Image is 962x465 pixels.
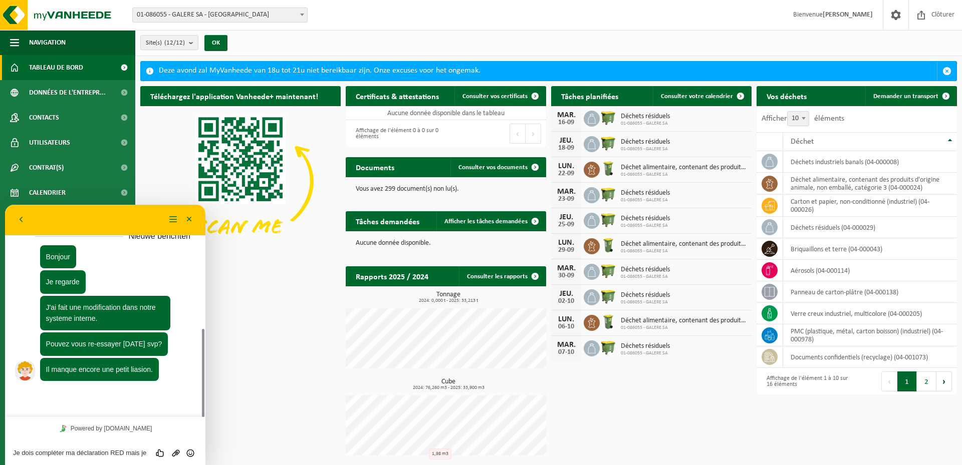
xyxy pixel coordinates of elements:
[140,86,328,106] h2: Téléchargez l'application Vanheede+ maintenant!
[621,325,747,331] span: 01-086055 - GALERE SA
[556,170,576,177] div: 22-09
[204,35,227,51] button: OK
[621,215,670,223] span: Déchets résiduels
[823,11,873,19] strong: [PERSON_NAME]
[346,86,449,106] h2: Certificats & attestations
[556,298,576,305] div: 02-10
[510,124,526,144] button: Previous
[556,145,576,152] div: 18-09
[556,272,576,279] div: 30-09
[556,119,576,126] div: 16-09
[556,196,576,203] div: 23-09
[621,121,670,127] span: 01-086055 - GALERE SA
[556,239,576,247] div: LUN.
[787,111,809,126] span: 10
[450,157,545,177] a: Consulter vos documents
[621,299,670,305] span: 01-086055 - GALERE SA
[429,448,451,459] div: 1,98 m3
[600,135,617,152] img: WB-1100-HPE-GN-50
[551,86,628,106] h2: Tâches planifiées
[600,160,617,177] img: WB-0140-HPE-GN-50
[454,86,545,106] a: Consulter vos certificats
[621,274,670,280] span: 01-086055 - GALERE SA
[436,211,545,231] a: Afficher les tâches demandées
[356,240,536,247] p: Aucune donnée disponible.
[51,217,150,230] a: Powered by [DOMAIN_NAME]
[762,115,844,123] label: Afficher éléments
[462,93,528,100] span: Consulter vos certificats
[351,385,546,390] span: 2024: 76,260 m3 - 2025: 33,900 m3
[556,315,576,323] div: LUN.
[526,124,541,144] button: Next
[556,290,576,298] div: JEU.
[133,8,307,22] span: 01-086055 - GALERE SA - EMBOURG
[936,371,952,391] button: Next
[917,371,936,391] button: 2
[783,260,957,281] td: aérosols (04-000114)
[29,80,106,105] span: Données de l'entrepr...
[140,35,198,50] button: Site(s)(12/12)
[600,313,617,330] img: WB-0140-HPE-GN-50
[346,211,429,231] h2: Tâches demandées
[757,86,817,106] h2: Vos déchets
[556,264,576,272] div: MAR.
[621,342,670,350] span: Déchets résiduels
[132,8,308,23] span: 01-086055 - GALERE SA - EMBOURG
[873,93,938,100] span: Demander un transport
[865,86,956,106] a: Demander un transport
[178,243,192,253] button: Emoji invoeren
[783,346,957,368] td: documents confidentiels (recyclage) (04-001073)
[29,130,70,155] span: Utilisateurs
[621,189,670,197] span: Déchets résiduels
[29,55,83,80] span: Tableau de bord
[5,205,205,465] iframe: chat widget
[556,162,576,170] div: LUN.
[29,180,66,205] span: Calendrier
[762,370,852,392] div: Affichage de l'élément 1 à 10 sur 16 éléments
[29,155,64,180] span: Contrat(s)
[621,317,747,325] span: Déchet alimentaire, contenant des produits d'origine animale, non emballé, catég...
[653,86,751,106] a: Consulter votre calendrier
[351,123,441,145] div: Affichage de l'élément 0 à 0 sur 0 éléments
[556,188,576,196] div: MAR.
[556,247,576,254] div: 29-09
[351,378,546,390] h3: Cube
[163,243,178,253] button: Upload bestand
[556,341,576,349] div: MAR.
[600,288,617,305] img: WB-1100-HPE-GN-50
[600,237,617,254] img: WB-0140-HPE-GN-50
[783,151,957,173] td: déchets industriels banals (04-000008)
[146,36,185,51] span: Site(s)
[621,138,670,146] span: Déchets résiduels
[621,223,670,229] span: 01-086055 - GALERE SA
[791,138,814,146] span: Déchet
[459,266,545,286] a: Consulter les rapports
[783,195,957,217] td: carton et papier, non-conditionné (industriel) (04-000026)
[783,217,957,238] td: déchets résiduels (04-000029)
[783,281,957,303] td: panneau de carton-plâtre (04-000138)
[351,298,546,303] span: 2024: 0,000 t - 2025: 33,213 t
[881,371,897,391] button: Previous
[458,164,528,171] span: Consulter vos documents
[164,40,185,46] count: (12/12)
[556,221,576,228] div: 25-09
[159,62,937,81] div: Deze avond zal MyVanheede van 18u tot 21u niet bereikbaar zijn. Onze excuses voor het ongemak.
[783,324,957,346] td: PMC (plastique, métal, carton boisson) (industriel) (04-000978)
[346,106,546,120] td: Aucune donnée disponible dans le tableau
[783,303,957,324] td: verre creux industriel, multicolore (04-000205)
[621,240,747,248] span: Déchet alimentaire, contenant des produits d'origine animale, non emballé, catég...
[783,173,957,195] td: déchet alimentaire, contenant des produits d'origine animale, non emballé, catégorie 3 (04-000024)
[556,137,576,145] div: JEU.
[29,30,66,55] span: Navigation
[556,213,576,221] div: JEU.
[621,248,747,254] span: 01-086055 - GALERE SA
[55,220,62,227] img: Tawky_16x16.svg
